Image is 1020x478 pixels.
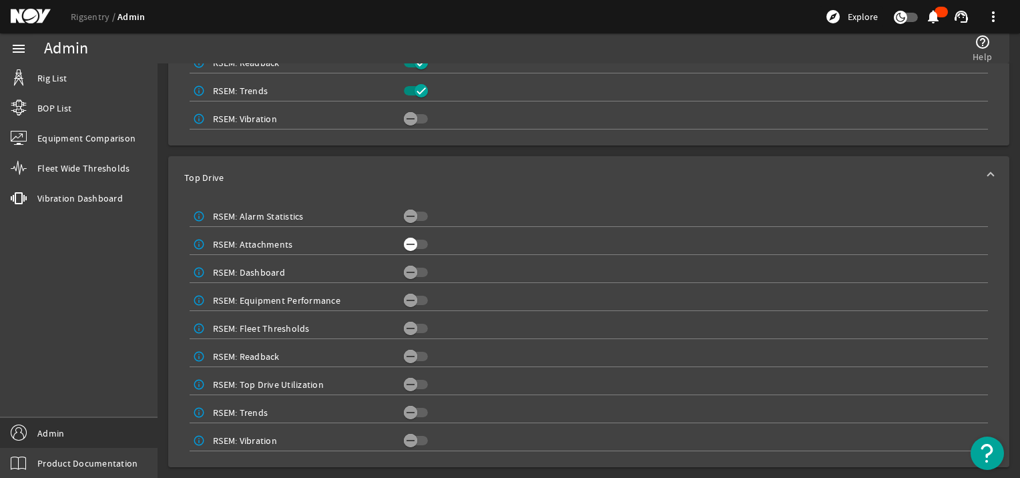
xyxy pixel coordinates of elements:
[37,457,138,470] span: Product Documentation
[193,238,205,250] mat-icon: info_outline
[848,10,878,23] span: Explore
[925,9,941,25] mat-icon: notifications
[184,171,224,184] span: Top Drive
[977,1,1009,33] button: more_vert
[117,11,145,23] a: Admin
[193,379,205,391] mat-icon: info_outline
[37,71,67,85] span: Rig List
[193,210,205,222] mat-icon: info_outline
[213,85,268,97] span: RSEM: Trends
[213,266,285,278] span: RSEM: Dashboard
[193,350,205,363] mat-icon: info_outline
[37,132,136,145] span: Equipment Comparison
[213,113,277,125] span: RSEM: Vibration
[193,294,205,306] mat-icon: info_outline
[193,435,205,447] mat-icon: info_outline
[71,11,117,23] a: Rigsentry
[213,322,310,334] span: RSEM: Fleet Thresholds
[973,50,992,63] span: Help
[44,42,88,55] div: Admin
[193,266,205,278] mat-icon: info_outline
[37,427,64,440] span: Admin
[825,9,841,25] mat-icon: explore
[168,156,1009,199] mat-expansion-panel-header: Top Drive
[193,113,205,125] mat-icon: info_outline
[971,437,1004,470] button: Open Resource Center
[213,435,277,447] span: RSEM: Vibration
[213,238,292,250] span: RSEM: Attachments
[168,199,1009,467] div: Top Drive
[213,210,304,222] span: RSEM: Alarm Statistics
[37,162,130,175] span: Fleet Wide Thresholds
[213,407,268,419] span: RSEM: Trends
[37,101,71,115] span: BOP List
[193,322,205,334] mat-icon: info_outline
[975,34,991,50] mat-icon: help_outline
[213,379,324,391] span: RSEM: Top Drive Utilization
[953,9,969,25] mat-icon: support_agent
[11,190,27,206] mat-icon: vibration
[193,85,205,97] mat-icon: info_outline
[820,6,883,27] button: Explore
[213,350,280,363] span: RSEM: Readback
[37,192,123,205] span: Vibration Dashboard
[11,41,27,57] mat-icon: menu
[213,294,340,306] span: RSEM: Equipment Performance
[193,407,205,419] mat-icon: info_outline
